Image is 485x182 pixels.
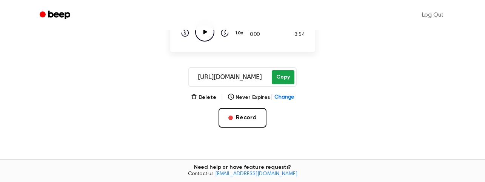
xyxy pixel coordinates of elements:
button: 1.0x [235,27,246,40]
button: Copy [272,70,294,84]
a: Log Out [414,6,451,24]
a: [EMAIL_ADDRESS][DOMAIN_NAME] [215,171,297,177]
span: | [271,94,273,102]
span: 3:54 [294,31,304,39]
span: Change [274,94,294,102]
span: | [221,93,223,102]
a: Beep [34,8,77,23]
button: Record [219,108,266,128]
span: Contact us [5,171,480,178]
button: Delete [191,94,216,102]
button: Never Expires|Change [228,94,294,102]
span: 0:00 [250,31,260,39]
